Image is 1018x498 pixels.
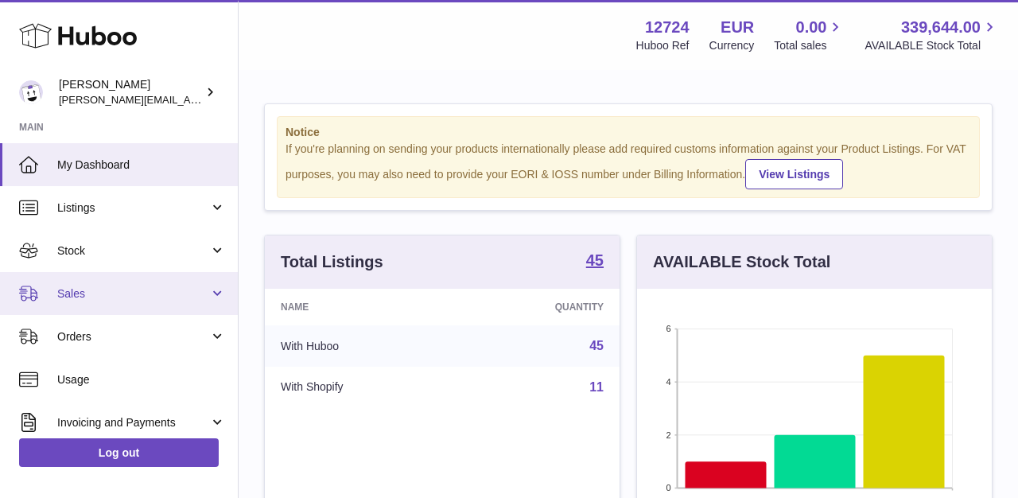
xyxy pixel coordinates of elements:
td: With Huboo [265,325,456,367]
a: Log out [19,438,219,467]
span: My Dashboard [57,158,226,173]
span: Invoicing and Payments [57,415,209,430]
img: sebastian@ffern.co [19,80,43,104]
span: Stock [57,243,209,259]
strong: 45 [586,252,604,268]
div: If you're planning on sending your products internationally please add required customs informati... [286,142,971,189]
div: Huboo Ref [636,38,690,53]
div: Currency [709,38,755,53]
span: Sales [57,286,209,302]
strong: Notice [286,125,971,140]
strong: 12724 [645,17,690,38]
strong: EUR [721,17,754,38]
text: 6 [666,324,670,333]
span: 0.00 [796,17,827,38]
span: 339,644.00 [901,17,981,38]
text: 0 [666,483,670,492]
text: 2 [666,430,670,439]
span: [PERSON_NAME][EMAIL_ADDRESS][DOMAIN_NAME] [59,93,319,106]
text: 4 [666,377,670,387]
div: [PERSON_NAME] [59,77,202,107]
span: Listings [57,200,209,216]
h3: Total Listings [281,251,383,273]
span: Usage [57,372,226,387]
span: Orders [57,329,209,344]
td: With Shopify [265,367,456,408]
span: AVAILABLE Stock Total [865,38,999,53]
a: 339,644.00 AVAILABLE Stock Total [865,17,999,53]
th: Name [265,289,456,325]
a: 0.00 Total sales [774,17,845,53]
a: 45 [589,339,604,352]
span: Total sales [774,38,845,53]
th: Quantity [456,289,620,325]
a: 11 [589,380,604,394]
a: 45 [586,252,604,271]
a: View Listings [745,159,843,189]
h3: AVAILABLE Stock Total [653,251,830,273]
